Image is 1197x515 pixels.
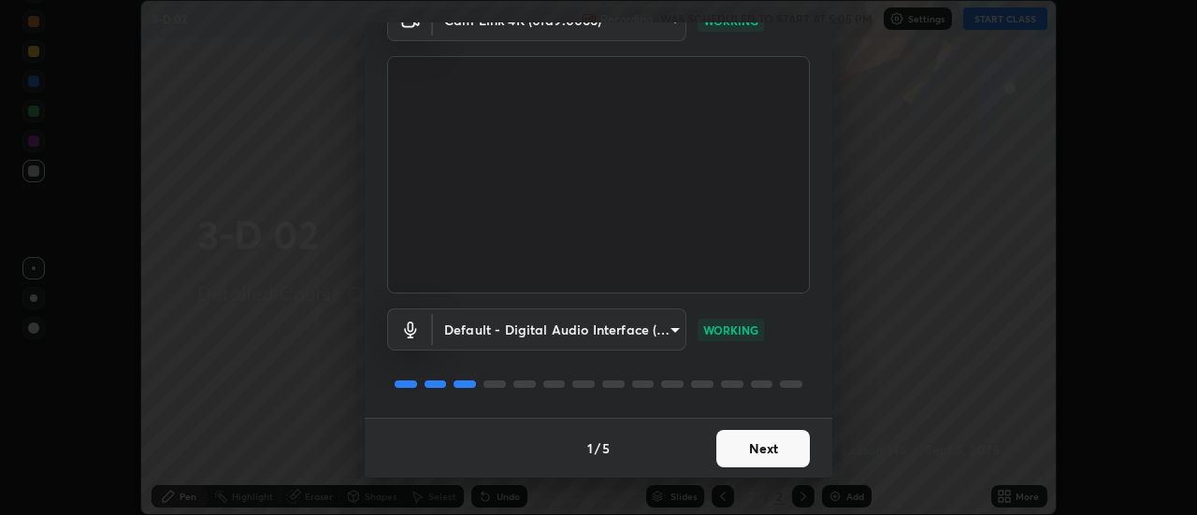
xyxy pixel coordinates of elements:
p: WORKING [703,322,758,338]
h4: 5 [602,438,610,458]
div: Cam Link 4K (0fd9:0066) [433,308,686,350]
h4: / [595,438,600,458]
button: Next [716,430,810,467]
h4: 1 [587,438,593,458]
